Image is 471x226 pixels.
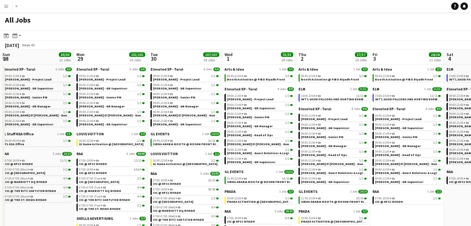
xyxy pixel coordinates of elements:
span: 1/1 [63,102,68,105]
a: 09:00-21:00+031/1[PERSON_NAME] El [PERSON_NAME] - Guest Relations Manager [5,110,71,117]
span: Booth Activation @ FIBO Riyadh Front [375,77,433,81]
a: LOUIS VUITTON1 Job2/2 [76,132,146,136]
span: Serina El Kaissi - Guest Relations Manager [79,113,173,117]
div: Elevated XP - Tural8 Jobs8/809:00-21:00+031/1[PERSON_NAME] - Project Lead09:00-21:00+031/1[PERSON... [373,106,442,189]
span: Elevated XP - Tural [225,87,257,91]
span: +03 [168,101,173,105]
span: Diana Fazlitdinova - Senior PM [5,95,47,99]
div: Arts & Idea1 Job5/509:45-22:00+035/5Booth Activation @ FIBO Riyadh Front [299,67,368,87]
a: 09:00-21:00+031/1[PERSON_NAME] - GR Manager [375,141,441,148]
span: 16/16 [210,132,220,136]
span: 09:00-21:00 [153,75,173,78]
span: 09:00-21:00 [449,121,469,124]
span: +03 [242,74,247,78]
a: Elevated XP - Tural8 Jobs8/8 [373,106,442,111]
span: +03 [464,103,469,107]
span: 6 Jobs [204,67,212,71]
span: 1 Job [131,132,138,136]
span: 6/6 [65,67,72,71]
a: 09:00-21:00+031/1[PERSON_NAME] El [PERSON_NAME] - Guest Relations Manager [153,110,219,117]
span: 1/1 [137,120,142,123]
span: 1/1 [63,139,68,142]
span: 1/1 [137,84,142,87]
span: Basim Aqil - GR Supervisor [79,86,127,90]
span: Aysel Ahmadova - Project Lead [227,97,273,101]
span: 09:00-21:00 [5,102,25,105]
span: 8 Jobs [278,87,286,91]
a: 09:45-22:00+035/5Booth Activation @ FIBO Riyadh Front [227,74,293,81]
span: 1/1 [285,103,290,106]
span: +03 [464,112,469,116]
span: 16/16 [208,139,216,142]
div: FL Staff KSA Office1 Job1/109:00-09:05+031/1FL KSA Office [2,132,72,151]
span: 09:00-21:00 [227,139,247,142]
span: +03 [390,94,395,98]
span: 09:00-21:00 [301,114,321,117]
span: 6/6 [213,67,220,71]
div: Elevated XP - Tural8 Jobs8/809:00-21:00+031/1[PERSON_NAME] - Project Lead09:00-21:00+031/1[PERSON... [225,87,294,169]
a: 09:00-09:05+031/1FL KSA Office [5,139,71,146]
span: Serina El Kaissi - Guest Relations Manager [227,142,321,146]
a: 09:00-21:00+031/1[PERSON_NAME] - GR Supervisor [227,103,293,110]
span: 09:00-21:00 [301,141,321,144]
span: +03 [20,92,25,96]
span: 09:00-21:00 [153,120,173,123]
span: 09:00-21:00 [153,102,173,105]
span: 1/1 [137,75,142,78]
span: 09:45-23:00 [153,139,173,142]
span: 1/1 [211,111,216,114]
span: 09:00-21:00 [375,150,395,153]
span: 09:00-21:00 [375,123,395,126]
span: +03 [316,94,321,98]
a: 15:00-23:00+0311/11INT'L SAUDI FALCONS AND HUNTING EXHIBITION '25 @ [GEOGRAPHIC_DATA] - [GEOGRAPH... [375,94,441,101]
span: 09:00-21:00 [79,93,99,96]
span: 1/1 [211,120,216,123]
span: +03 [20,74,25,78]
span: Giuseppe Fontani - GR Manager [301,144,347,148]
a: Elevated XP - Tural8 Jobs8/8 [225,87,294,91]
span: 09:00-21:00 [5,75,25,78]
a: Arts & Idea1 Job3/3 [373,67,442,72]
span: Aysel Ahmadova - Project Lead [153,77,199,81]
div: ELM1 Job11/1115:00-23:00+0311/11INT'L SAUDI FALCONS AND HUNTING EXHIBITION '25 @ [GEOGRAPHIC_DATA... [299,87,368,106]
span: +03 [390,150,395,154]
span: +03 [464,130,469,134]
div: ELM1 Job11/1115:00-23:00+0311/11INT'L SAUDI FALCONS AND HUNTING EXHIBITION '25 @ [GEOGRAPHIC_DATA... [373,87,442,106]
a: 09:00-21:00+031/1[PERSON_NAME] - Senior PM [79,92,145,99]
span: Diana Fazlitdinova - Senior PM [301,135,343,139]
span: +03 [168,74,173,78]
span: 09:00-21:00 [227,148,247,151]
span: LV Game Activation @ Kingdom Centre [79,142,143,146]
a: 09:00-21:00+031/1[PERSON_NAME] - Project Lead [5,74,71,81]
span: Giuseppe Fontani - GR Manager [5,104,50,108]
span: +03 [316,141,321,145]
span: 09:00-21:00 [227,103,247,106]
span: Diana Fazlitdinova - Senior PM [375,135,417,139]
span: Giuseppe Fontani - GR Manager [375,144,421,148]
span: Arts & Idea [299,67,318,72]
a: 09:00-21:00+031/1[PERSON_NAME] - GR Manager [79,101,145,108]
span: Basim Aqil - GR Supervisor [5,86,53,90]
span: +03 [168,83,173,87]
span: 11/11 [432,87,442,91]
span: 1/1 [433,114,438,117]
span: +03 [20,101,25,105]
span: Arts & Idea [373,67,392,72]
span: 1/1 [433,132,438,135]
span: 1/1 [359,132,364,135]
span: 11/11 [356,94,364,98]
a: 09:00-21:00+031/1[PERSON_NAME] - GR Supervisor [375,123,441,130]
div: Elevated XP - Tural8 Jobs8/809:00-21:00+031/1[PERSON_NAME] - Project Lead09:00-21:00+031/1[PERSON... [299,106,368,189]
a: 09:00-21:00+031/1[PERSON_NAME] - Project Lead [301,114,367,121]
span: ELM [373,87,379,91]
span: 1/1 [433,141,438,144]
span: Arts & Idea [225,67,244,72]
span: 1/1 [65,132,72,136]
span: Basim Aqil - GR Supervisor [153,86,201,90]
span: 1/1 [63,84,68,87]
span: Diana Fazlitdinova - Senior PM [153,95,195,99]
span: 6/6 [139,67,146,71]
span: 1 Job [427,67,434,71]
a: 09:00-21:00+031/1[PERSON_NAME] - Head of Ops [227,130,293,137]
span: +03 [316,123,321,127]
